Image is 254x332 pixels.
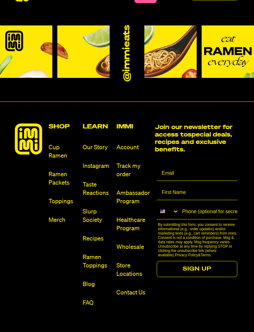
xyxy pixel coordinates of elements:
[49,170,77,187] a: Ramen Packets
[200,253,211,257] a: Terms
[57,25,110,78] img: Instagram
[157,185,237,200] input: First Name
[83,181,112,197] a: Taste Reactions
[116,243,150,251] a: Wholesale
[155,123,239,153] h2: Join our newsletter for access to special deals, recipes and exclusive benefits.
[83,208,112,224] a: Slurp Society
[83,299,112,307] a: FAQ
[49,143,77,160] a: Cup Ramen
[116,123,150,130] h2: Immi
[15,123,42,155] img: immieats
[144,25,197,78] img: Instagram
[158,222,239,257] p: By submitting this form, you consent to receive informational (e.g., order updates) and/or market...
[116,143,150,152] a: Account
[157,204,179,219] button: Search Countries
[122,25,133,81] a: @immieats
[49,123,77,130] h2: Shop
[83,235,112,243] a: Recipes
[175,253,198,257] a: Privacy Policy
[83,123,112,130] h2: Learn
[160,209,165,214] img: United States
[116,216,150,233] a: Healthcare Program
[157,165,237,181] input: Email
[116,289,150,297] a: Contact Us
[83,253,112,270] a: Ramen Toppings
[49,197,77,206] a: Toppings
[116,262,150,278] a: Store Locations
[49,216,77,224] a: Merch
[83,280,112,289] a: Blog
[83,143,112,152] a: Our Story
[116,162,150,179] a: Track my order
[157,261,237,277] button: SIGN UP
[116,189,150,206] a: Ambassador Program
[179,204,237,219] input: Phone (optional for secret deals)
[83,162,112,170] a: Instagram
[202,25,254,78] img: Instagram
